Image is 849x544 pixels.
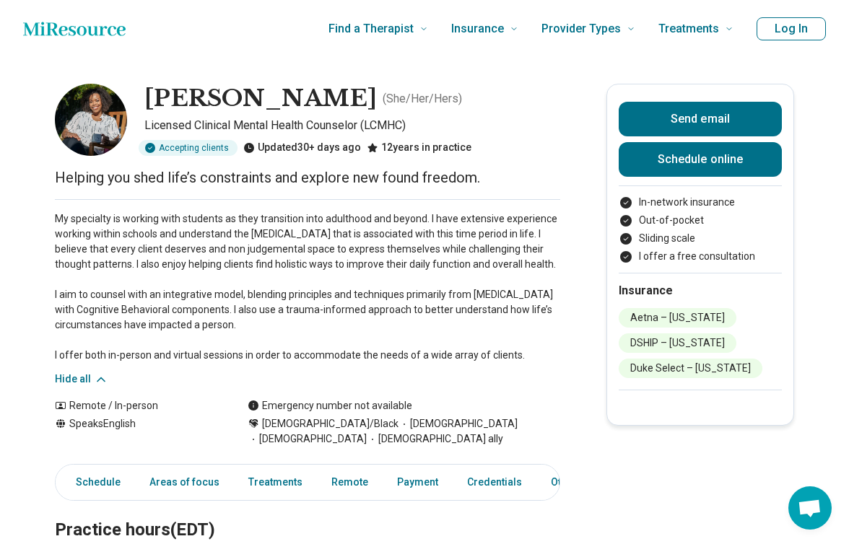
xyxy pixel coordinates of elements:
span: [DEMOGRAPHIC_DATA] ally [367,431,503,447]
button: Hide all [55,372,108,387]
div: Emergency number not available [248,398,412,413]
div: 12 years in practice [367,140,471,156]
span: [DEMOGRAPHIC_DATA]/Black [262,416,399,431]
li: Duke Select – [US_STATE] [619,359,762,378]
p: Licensed Clinical Mental Health Counselor (LCMHC) [144,117,560,134]
p: My specialty is working with students as they transition into adulthood and beyond. I have extens... [55,211,560,363]
li: I offer a free consultation [619,249,782,264]
a: Credentials [458,468,531,497]
button: Send email [619,102,782,136]
a: Remote [323,468,377,497]
li: Out-of-pocket [619,213,782,228]
div: Open chat [788,486,832,530]
span: [DEMOGRAPHIC_DATA] [248,431,367,447]
h2: Practice hours (EDT) [55,483,560,543]
h2: Insurance [619,282,782,299]
li: Aetna – [US_STATE] [619,308,736,328]
h1: [PERSON_NAME] [144,84,377,114]
a: Areas of focus [141,468,228,497]
p: Helping you shed life’s constraints and explore new found freedom. [55,167,560,188]
a: Schedule [58,468,129,497]
div: Remote / In-person [55,398,219,413]
a: Treatments [240,468,311,497]
span: [DEMOGRAPHIC_DATA] [399,416,518,431]
a: Home page [23,14,126,43]
li: Sliding scale [619,231,782,246]
div: Speaks English [55,416,219,447]
a: Schedule online [619,142,782,177]
span: Provider Types [541,19,621,39]
span: Find a Therapist [328,19,414,39]
a: Payment [388,468,447,497]
div: Accepting clients [139,140,238,156]
span: Insurance [451,19,504,39]
ul: Payment options [619,195,782,264]
span: Treatments [658,19,719,39]
div: Updated 30+ days ago [243,140,361,156]
a: Other [542,468,594,497]
button: Log In [757,17,826,40]
li: DSHIP – [US_STATE] [619,333,736,353]
img: Aja Johnson, Licensed Clinical Mental Health Counselor (LCMHC) [55,84,127,156]
li: In-network insurance [619,195,782,210]
p: ( She/Her/Hers ) [383,90,462,108]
